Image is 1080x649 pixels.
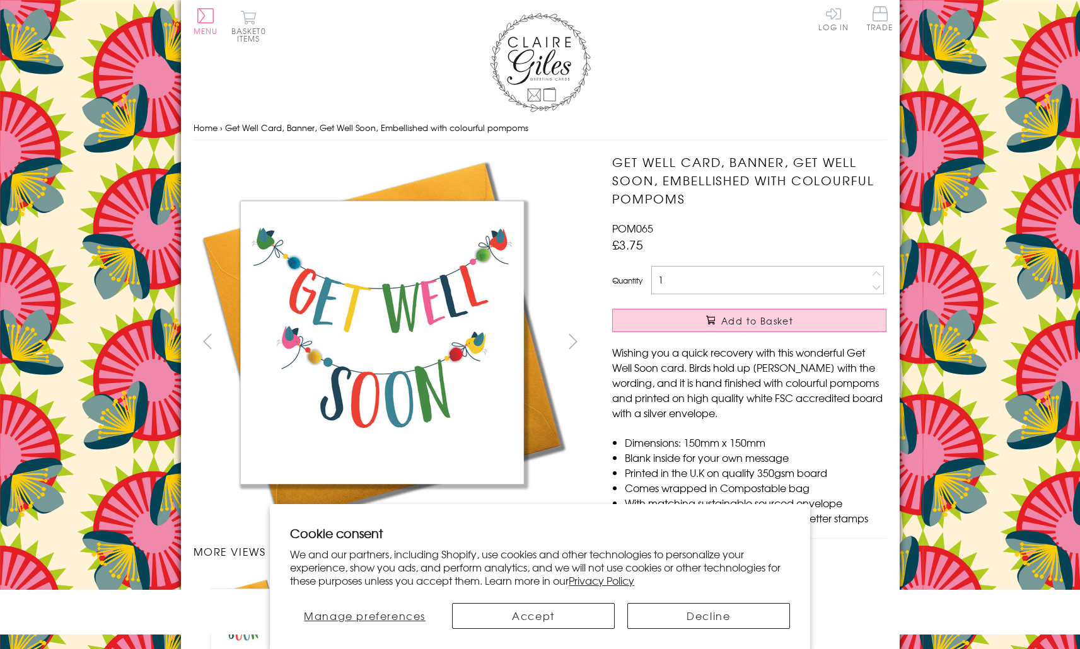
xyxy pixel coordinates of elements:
span: 0 items [237,25,266,44]
img: Claire Giles Greetings Cards [490,13,591,112]
h1: Get Well Card, Banner, Get Well Soon, Embellished with colourful pompoms [612,153,886,207]
button: Accept [452,603,615,629]
span: Menu [194,25,218,37]
a: Privacy Policy [569,573,634,588]
li: Printed in the U.K on quality 350gsm board [625,465,886,480]
img: Get Well Card, Banner, Get Well Soon, Embellished with colourful pompoms [193,153,571,531]
nav: breadcrumbs [194,115,887,141]
h3: More views [194,544,588,559]
button: Manage preferences [290,603,439,629]
li: Blank inside for your own message [625,450,886,465]
span: › [220,122,223,134]
p: We and our partners, including Shopify, use cookies and other technologies to personalize your ex... [290,548,790,587]
span: POM065 [612,221,653,236]
span: Add to Basket [721,314,793,327]
label: Quantity [612,275,642,286]
li: Comes wrapped in Compostable bag [625,480,886,495]
span: Trade [867,6,893,31]
img: Get Well Card, Banner, Get Well Soon, Embellished with colourful pompoms [587,153,965,531]
button: Decline [627,603,790,629]
button: next [559,327,587,355]
span: Manage preferences [304,608,426,623]
p: Wishing you a quick recovery with this wonderful Get Well Soon card. Birds hold up [PERSON_NAME] ... [612,345,886,420]
span: Get Well Card, Banner, Get Well Soon, Embellished with colourful pompoms [225,122,528,134]
button: prev [194,327,222,355]
a: Home [194,122,218,134]
span: £3.75 [612,236,643,253]
button: Basket0 items [231,10,266,42]
button: Add to Basket [612,309,886,332]
li: With matching sustainable sourced envelope [625,495,886,510]
a: Log In [818,6,849,31]
a: Trade [867,6,893,33]
li: Dimensions: 150mm x 150mm [625,435,886,450]
button: Menu [194,8,218,35]
h2: Cookie consent [290,524,790,542]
